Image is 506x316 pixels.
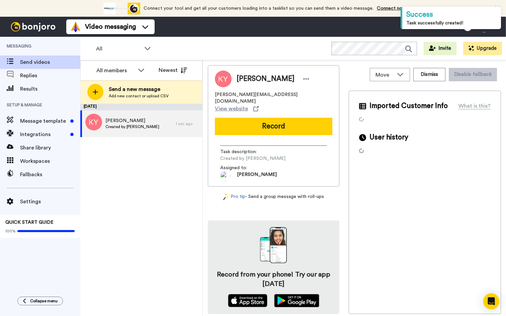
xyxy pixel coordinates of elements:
[96,67,135,75] div: All members
[30,298,58,304] span: Collapse menu
[228,294,268,307] img: appstore
[220,155,285,162] span: Created by [PERSON_NAME]
[20,198,80,206] span: Settings
[20,117,68,125] span: Message template
[215,270,333,289] h4: Record from your phone! Try our app [DATE]
[109,85,169,93] span: Send a new message
[85,114,102,130] img: avatar
[369,132,408,142] span: User history
[406,9,497,20] div: Success
[20,85,80,93] span: Results
[413,68,445,81] button: Dismiss
[20,58,80,66] span: Send videos
[20,72,80,80] span: Replies
[70,21,81,32] img: vm-color.svg
[375,71,394,79] span: Move
[369,101,448,111] span: Imported Customer Info
[223,193,245,200] a: Pro tip
[215,105,259,113] a: View website
[483,293,499,309] div: Open Intercom Messenger
[220,165,267,171] span: Assigned to:
[208,193,339,200] div: - Send a group message with roll-ups
[103,3,140,14] div: animation
[105,124,159,129] span: Created by [PERSON_NAME]
[85,22,136,31] span: Video messaging
[237,74,294,84] span: [PERSON_NAME]
[237,171,277,181] span: [PERSON_NAME]
[215,91,332,105] span: [PERSON_NAME][EMAIL_ADDRESS][DOMAIN_NAME]
[424,42,456,55] button: Invite
[20,130,68,138] span: Integrations
[20,157,80,165] span: Workspaces
[20,144,80,152] span: Share library
[463,42,502,55] button: Upgrade
[5,220,54,225] span: QUICK START GUIDE
[215,71,232,87] img: Image of Katrina Yerbury
[458,102,491,110] div: What is this?
[5,228,16,234] span: 100%
[96,45,141,53] span: All
[449,68,497,81] button: Disable fallback
[260,227,287,263] img: download
[406,20,497,26] div: Task successfully created!
[215,118,332,135] button: Record
[144,6,373,11] span: Connect your tool and get all your customers loading into a tasklist so you can send them a video...
[220,148,267,155] span: Task description :
[215,105,248,113] span: View website
[17,297,63,305] button: Collapse menu
[105,117,159,124] span: [PERSON_NAME]
[8,22,58,31] img: bj-logo-header-white.svg
[80,104,202,110] div: [DATE]
[220,171,230,181] img: ALV-UjX5D-GK7w_9WRUAJ50yDHxGUAgL-fy-0-s10y-QytkK_awonAIhmP_Snk8zRz14SPgvo0pSts56ZHDOi4eYxez1rTIN3...
[20,171,80,179] span: Fallbacks
[377,6,406,11] a: Connect now
[109,93,169,99] span: Add new contact or upload CSV
[274,294,319,307] img: playstore
[223,193,229,200] img: magic-wand.svg
[176,121,199,126] div: 1 sec ago
[154,64,192,77] button: Newest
